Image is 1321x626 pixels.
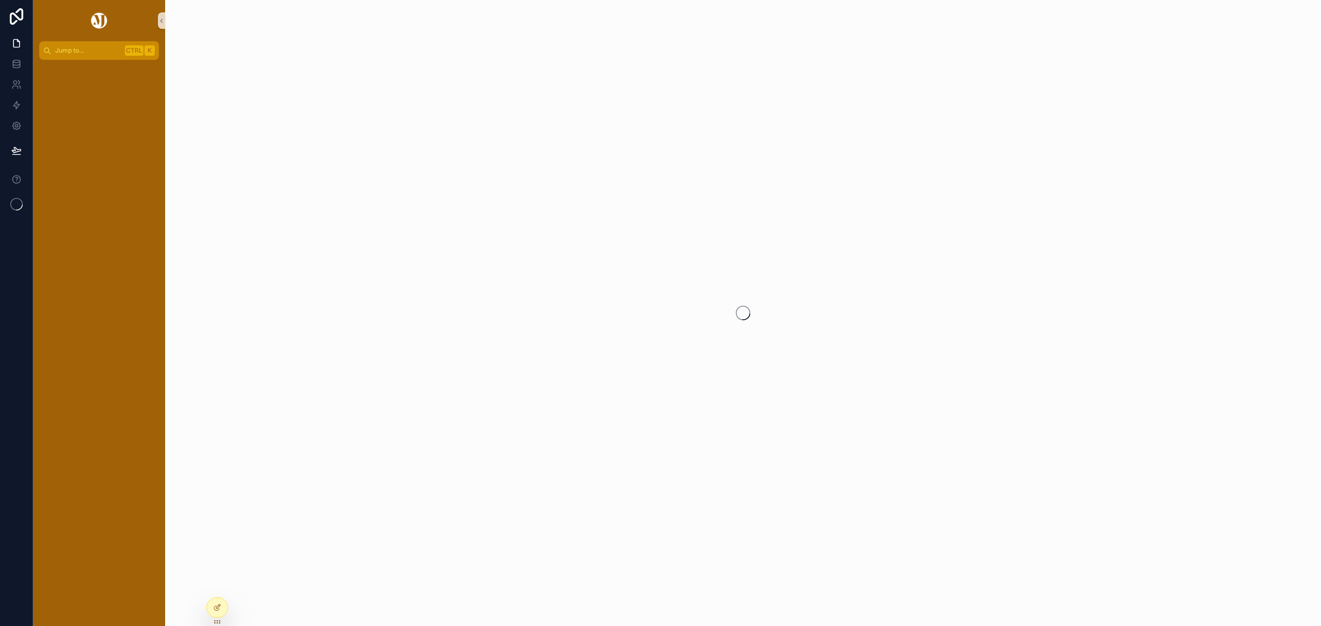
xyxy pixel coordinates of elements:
[125,45,143,56] span: Ctrl
[89,12,109,29] img: App logo
[55,46,121,55] span: Jump to...
[39,41,159,60] button: Jump to...CtrlK
[33,60,165,78] div: scrollable content
[146,46,154,55] span: K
